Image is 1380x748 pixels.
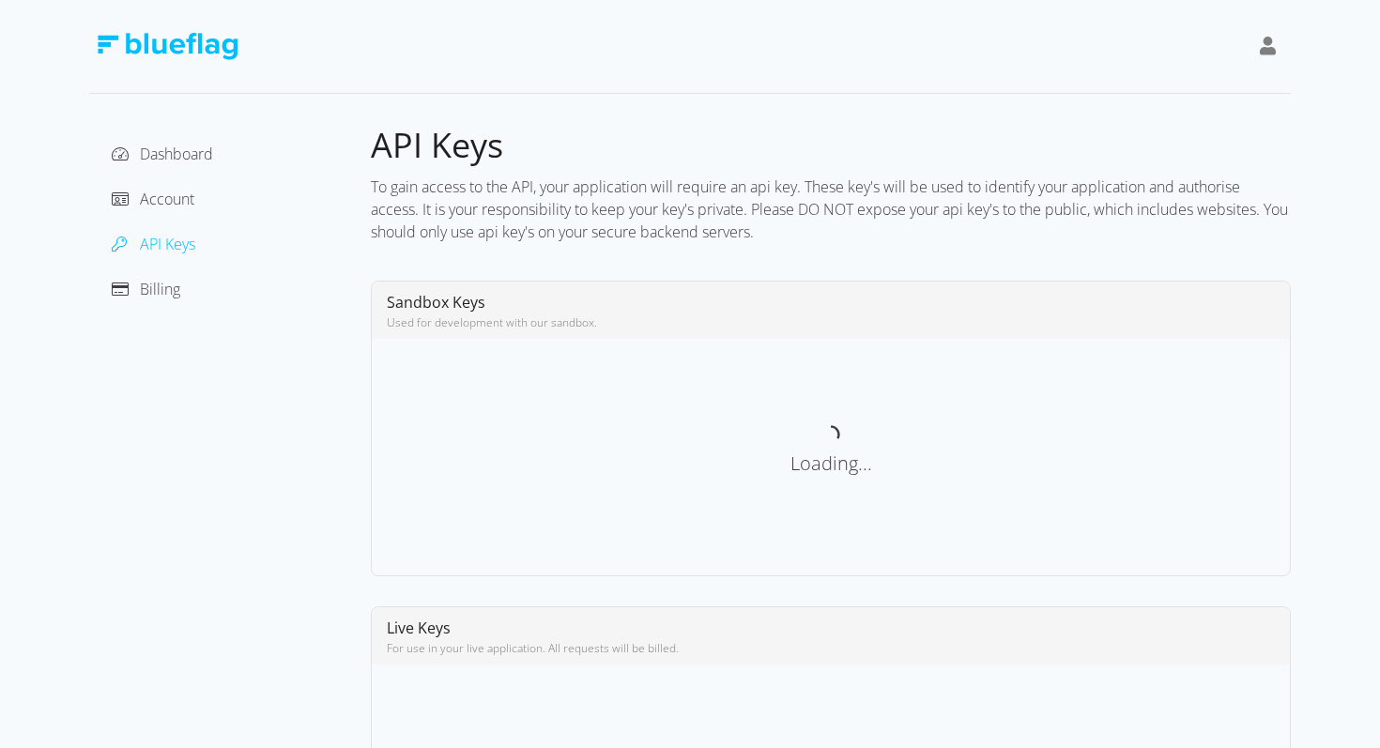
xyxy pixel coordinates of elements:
span: API Keys [371,122,503,168]
span: Billing [140,279,180,299]
span: Dashboard [140,144,213,164]
img: Blue Flag Logo [97,33,238,60]
a: Dashboard [112,144,213,164]
div: To gain access to the API, your application will require an api key. These key's will be used to ... [371,168,1291,251]
div: Loading... [387,450,1275,478]
a: API Keys [112,234,195,254]
div: For use in your live application. All requests will be billed. [387,640,1275,657]
a: Account [112,189,194,209]
span: API Keys [140,234,195,254]
div: Used for development with our sandbox. [387,314,1275,331]
span: Live Keys [387,618,451,638]
a: Billing [112,279,180,299]
span: Account [140,189,194,209]
span: Sandbox Keys [387,292,485,313]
